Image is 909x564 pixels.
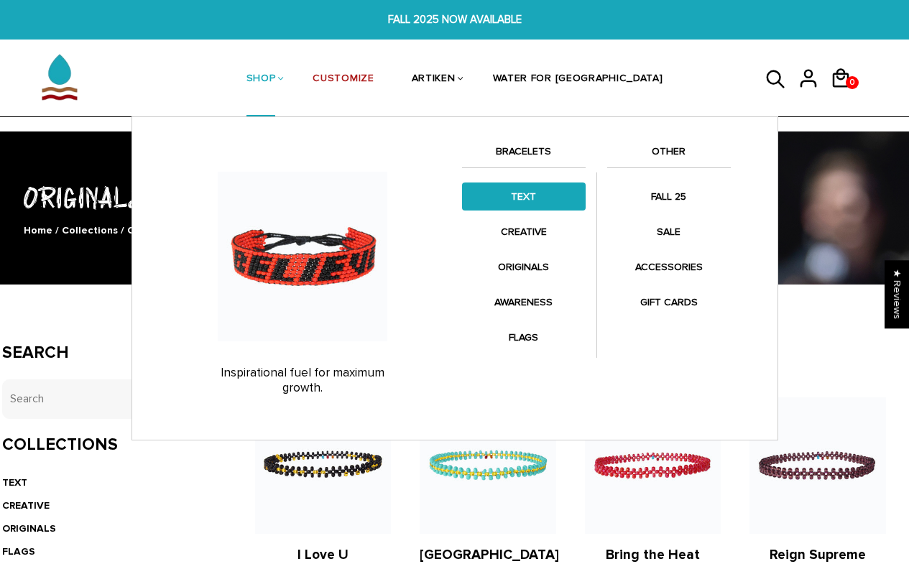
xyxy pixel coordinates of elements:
[462,182,586,211] a: TEXT
[2,522,56,535] a: ORIGINALS
[2,545,35,558] a: FLAGS
[157,366,448,395] p: Inspirational fuel for maximum growth.
[297,547,349,563] a: I Love U
[830,93,862,96] a: 0
[420,547,559,563] a: [GEOGRAPHIC_DATA]
[462,288,586,316] a: AWARENESS
[607,218,731,246] a: SALE
[462,253,586,281] a: ORIGINALS
[462,218,586,246] a: CREATIVE
[2,379,213,419] input: Search
[2,435,213,456] h3: Collections
[885,260,909,328] div: Click to open Judge.me floating reviews tab
[2,499,50,512] a: CREATIVE
[607,182,731,211] a: FALL 25
[24,224,52,236] a: Home
[55,224,59,236] span: /
[127,224,181,236] span: ORIGINALS
[2,177,908,216] h1: ORIGINALS
[62,224,118,236] a: Collections
[462,323,586,351] a: FLAGS
[493,42,663,118] a: WATER FOR [GEOGRAPHIC_DATA]
[412,42,456,118] a: ARTIKEN
[770,547,866,563] a: Reign Supreme
[313,42,374,118] a: CUSTOMIZE
[846,73,858,93] span: 0
[2,476,27,489] a: TEXT
[246,42,276,118] a: SHOP
[462,143,586,167] a: BRACELETS
[607,253,731,281] a: ACCESSORIES
[282,11,628,28] span: FALL 2025 NOW AVAILABLE
[607,288,731,316] a: GIFT CARDS
[2,343,213,364] h3: Search
[121,224,124,236] span: /
[607,143,731,167] a: OTHER
[606,547,700,563] a: Bring the Heat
